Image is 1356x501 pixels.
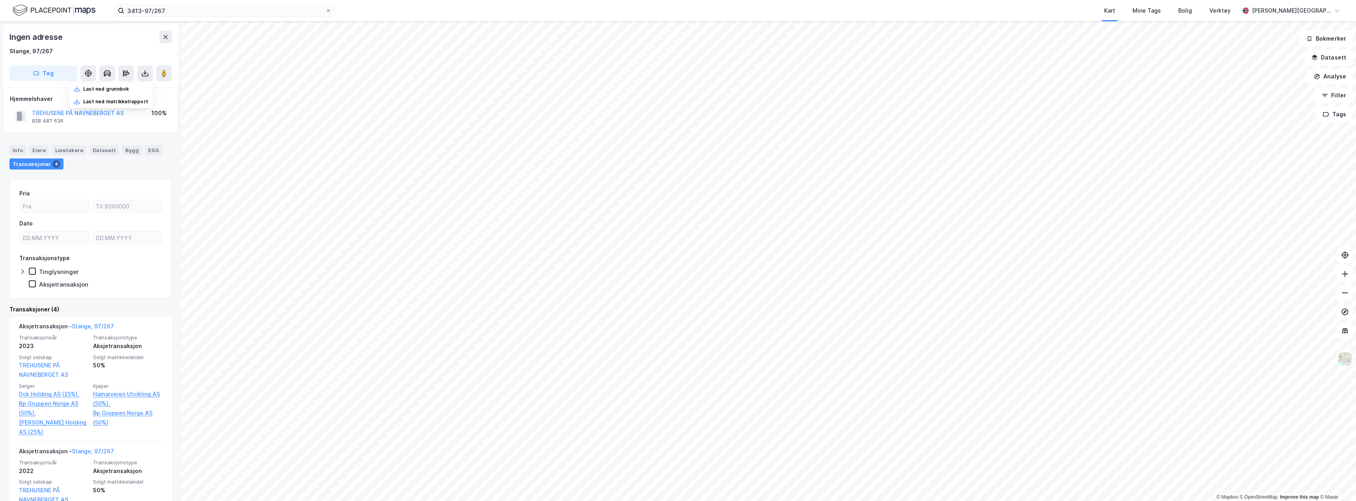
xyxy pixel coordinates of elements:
[32,118,63,124] div: 928 487 636
[145,145,162,155] div: ESG
[93,383,162,389] span: Kjøper
[20,200,89,212] input: Fra
[83,86,129,92] div: Last ned grunnbok
[19,479,88,485] span: Solgt selskap
[93,479,162,485] span: Solgt matrikkelandel
[19,354,88,361] span: Solgt selskap
[9,31,64,43] div: Ingen adresse
[93,408,162,427] a: Bp Gruppen Norge AS (50%)
[19,219,33,228] div: Dato
[1240,494,1278,500] a: OpenStreetMap
[1178,6,1192,15] div: Bolig
[93,466,162,476] div: Aksjetransaksjon
[1216,494,1238,500] a: Mapbox
[19,459,88,466] span: Transaksjonsår
[19,383,88,389] span: Selger
[9,65,77,81] button: Tag
[29,145,49,155] div: Eiere
[10,94,171,104] div: Hjemmelshaver
[93,486,162,495] div: 50%
[1104,6,1115,15] div: Kart
[89,145,119,155] div: Datasett
[93,341,162,351] div: Aksjetransaksjon
[1337,352,1352,367] img: Z
[1132,6,1161,15] div: Mine Tags
[1315,88,1353,103] button: Filter
[19,334,88,341] span: Transaksjonsår
[83,99,148,105] div: Last ned matrikkelrapport
[93,389,162,408] a: Hamarveien Utvikling AS (50%),
[19,389,88,399] a: Dck Holding AS (25%),
[72,448,114,454] a: Stange, 97/267
[9,158,63,169] div: Transaksjoner
[52,160,60,168] div: 4
[19,189,30,198] div: Pris
[93,354,162,361] span: Solgt matrikkelandel
[19,322,114,334] div: Aksjetransaksjon -
[1252,6,1331,15] div: [PERSON_NAME][GEOGRAPHIC_DATA]
[93,459,162,466] span: Transaksjonstype
[13,4,95,17] img: logo.f888ab2527a4732fd821a326f86c7f29.svg
[93,361,162,370] div: 50%
[52,145,86,155] div: Leietakere
[19,418,88,437] a: [PERSON_NAME] Holding AS (25%)
[72,323,114,330] a: Stange, 97/267
[93,200,162,212] input: Til 9300000
[1317,463,1356,501] div: Kontrollprogram for chat
[19,399,88,418] a: Bp Gruppen Norge AS (50%),
[1316,106,1353,122] button: Tags
[19,341,88,351] div: 2023
[1300,31,1353,47] button: Bokmerker
[1305,50,1353,65] button: Datasett
[93,334,162,341] span: Transaksjonstype
[1280,494,1319,500] a: Improve this map
[124,5,325,17] input: Søk på adresse, matrikkel, gårdeiere, leietakere eller personer
[1317,463,1356,501] iframe: Chat Widget
[19,253,70,263] div: Transaksjonstype
[122,145,142,155] div: Bygg
[151,108,167,118] div: 100%
[9,145,26,155] div: Info
[39,268,79,276] div: Tinglysninger
[19,362,68,378] a: TREHUSENE PÅ NAVNEBERGET AS
[9,305,172,314] div: Transaksjoner (4)
[19,447,114,459] div: Aksjetransaksjon -
[93,232,162,244] input: DD.MM.YYYY
[19,466,88,476] div: 2022
[1209,6,1231,15] div: Verktøy
[1307,69,1353,84] button: Analyse
[9,47,53,56] div: Stange, 97/267
[39,281,88,288] div: Aksjetransaksjon
[20,232,89,244] input: DD.MM.YYYY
